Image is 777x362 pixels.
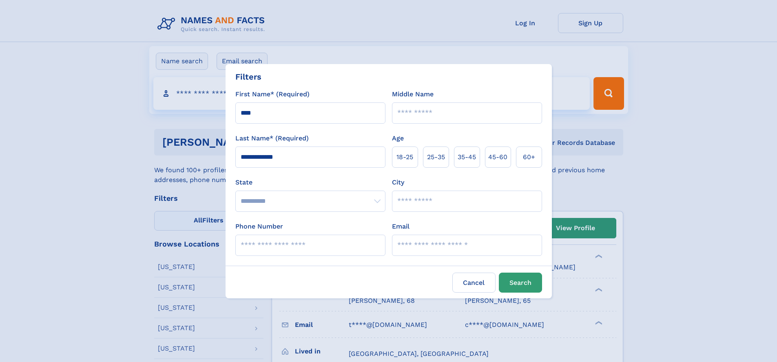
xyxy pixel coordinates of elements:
[396,152,413,162] span: 18‑25
[458,152,476,162] span: 35‑45
[235,222,283,231] label: Phone Number
[499,273,542,293] button: Search
[392,89,434,99] label: Middle Name
[392,178,404,187] label: City
[427,152,445,162] span: 25‑35
[235,89,310,99] label: First Name* (Required)
[392,133,404,143] label: Age
[523,152,535,162] span: 60+
[392,222,410,231] label: Email
[235,71,261,83] div: Filters
[488,152,507,162] span: 45‑60
[235,133,309,143] label: Last Name* (Required)
[235,178,385,187] label: State
[452,273,496,293] label: Cancel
